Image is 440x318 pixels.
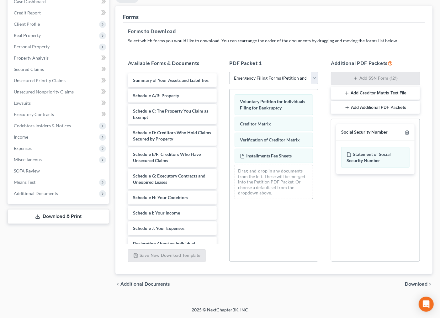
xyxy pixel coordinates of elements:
a: Lawsuits [9,98,109,109]
span: Miscellaneous [14,157,42,162]
span: Unsecured Nonpriority Claims [14,89,74,94]
span: Verification of Creditor Matrix [240,137,300,142]
span: Additional Documents [14,191,58,196]
button: Download chevron_right [405,282,432,287]
div: Statement of Social Security Number [341,147,410,168]
span: Schedule A/B: Property [133,93,179,98]
div: Social Security Number [341,129,388,135]
i: chevron_left [115,282,120,287]
a: Credit Report [9,7,109,19]
span: Schedule C: The Property You Claim as Exempt [133,108,208,120]
a: Executory Contracts [9,109,109,120]
span: Client Profile [14,21,40,27]
span: Personal Property [14,44,50,49]
div: Forms [123,13,139,21]
span: Property Analysis [14,55,49,61]
span: Voluntary Petition for Individuals Filing for Bankruptcy [240,99,305,110]
span: Schedule G: Executory Contracts and Unexpired Leases [133,173,205,185]
a: Unsecured Priority Claims [9,75,109,86]
h5: Available Forms & Documents [128,59,217,67]
span: Download [405,282,427,287]
span: Unsecured Priority Claims [14,78,66,83]
button: Add SSN Form (121) [331,72,420,86]
span: Schedule J: Your Expenses [133,225,184,231]
span: Real Property [14,33,41,38]
button: Add Additional PDF Packets [331,101,420,114]
a: SOFA Review [9,165,109,177]
button: Add Creditor Matrix Text File [331,87,420,100]
span: Credit Report [14,10,41,15]
div: Open Intercom Messenger [419,297,434,312]
h5: PDF Packet 1 [229,59,318,67]
button: Save New Download Template [128,249,206,262]
span: Declaration About an Individual Debtor's Schedules [133,241,195,252]
span: Income [14,134,28,140]
span: Summary of Your Assets and Liabilities [133,77,209,83]
span: Executory Contracts [14,112,54,117]
span: Additional Documents [120,282,170,287]
a: Secured Claims [9,64,109,75]
span: Installments Fee Sheets [246,153,292,158]
span: Means Test [14,179,35,185]
span: Creditor Matrix [240,121,271,126]
h5: Forms to Download [128,28,420,35]
span: Lawsuits [14,100,31,106]
i: chevron_right [427,282,432,287]
span: Schedule D: Creditors Who Hold Claims Secured by Property [133,130,211,141]
div: Drag-and-drop in any documents from the left. These will be merged into the Petition PDF Packet. ... [235,165,313,199]
span: Expenses [14,146,32,151]
span: Schedule E/F: Creditors Who Have Unsecured Claims [133,151,201,163]
span: Schedule H: Your Codebtors [133,195,188,200]
span: Secured Claims [14,66,44,72]
div: 2025 © NextChapterBK, INC [41,307,399,318]
p: Select which forms you would like to download. You can rearrange the order of the documents by dr... [128,38,420,44]
span: Schedule I: Your Income [133,210,180,215]
a: Unsecured Nonpriority Claims [9,86,109,98]
span: SOFA Review [14,168,40,173]
span: Codebtors Insiders & Notices [14,123,71,128]
a: Property Analysis [9,52,109,64]
a: Download & Print [8,209,109,224]
h5: Additional PDF Packets [331,59,420,67]
a: chevron_left Additional Documents [115,282,170,287]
